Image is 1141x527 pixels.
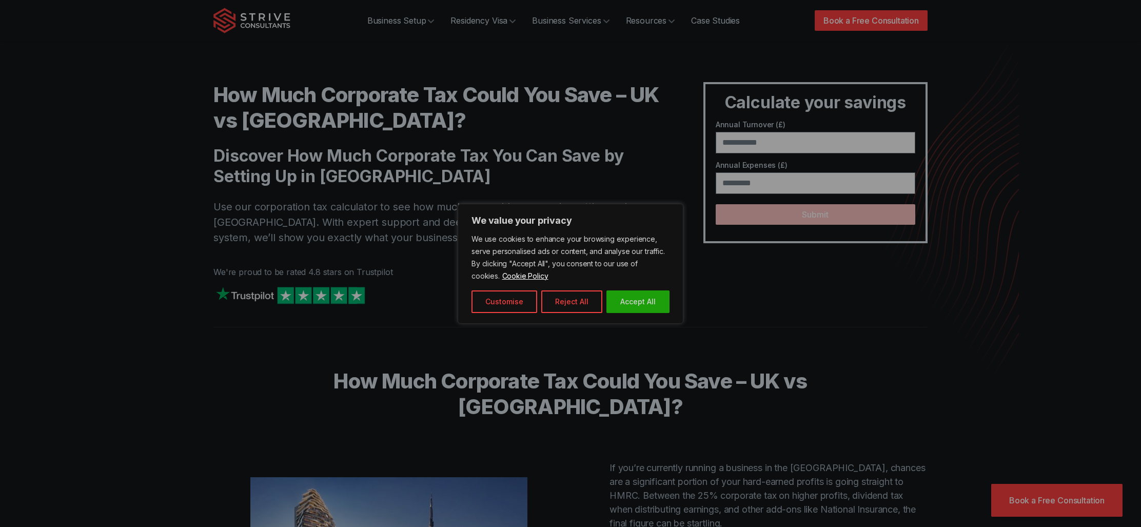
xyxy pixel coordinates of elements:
p: We value your privacy [471,214,670,227]
div: We value your privacy [458,204,683,324]
a: Cookie Policy [502,271,549,281]
button: Reject All [541,290,602,313]
p: We use cookies to enhance your browsing experience, serve personalised ads or content, and analys... [471,233,670,282]
button: Customise [471,290,537,313]
button: Accept All [606,290,670,313]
